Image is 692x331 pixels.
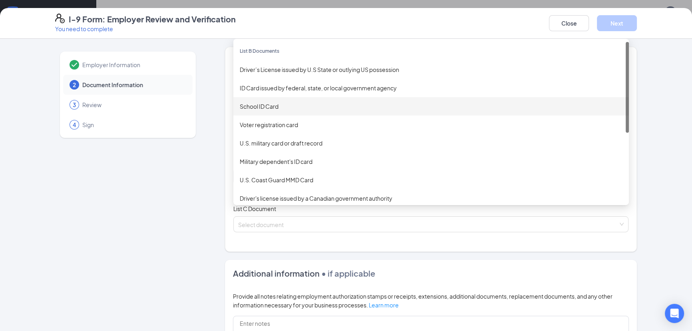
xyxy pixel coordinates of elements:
svg: FormI9EVerifyIcon [55,14,65,23]
div: Driver's license issued by a Canadian government authority [240,194,622,203]
p: You need to complete [55,25,236,33]
span: Additional information [233,268,320,278]
div: U.S. Coast Guard MMD Card [240,175,622,184]
h4: I-9 Form: Employer Review and Verification [69,14,236,25]
div: U.S. military card or draft record [240,139,622,148]
div: ID Card issued by federal, state, or local government agency [240,84,622,92]
span: Sign [82,121,185,129]
div: Military dependent's ID card [240,157,622,166]
div: School ID Card [240,102,622,111]
span: Employer Information [82,61,185,69]
div: Open Intercom Messenger [665,304,684,323]
span: 2 [73,81,76,89]
button: Next [597,15,637,31]
span: Provide all notes relating employment authorization stamps or receipts, extensions, additional do... [233,293,612,309]
span: List B Documents [240,48,279,54]
span: Review [82,101,185,109]
span: 3 [73,101,76,109]
span: • if applicable [320,268,375,278]
span: 4 [73,121,76,129]
div: Voter registration card [240,120,622,129]
button: Close [549,15,589,31]
svg: Checkmark [70,60,79,70]
a: Learn more [369,301,399,309]
span: Document Information [82,81,185,89]
span: List C Document [233,205,276,212]
div: Driver’s License issued by U.S State or outlying US possession [240,65,622,74]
